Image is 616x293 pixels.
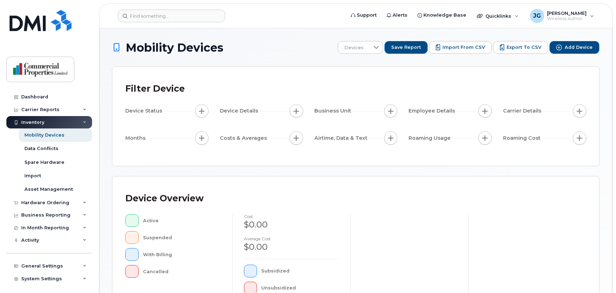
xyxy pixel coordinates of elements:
span: Devices [338,41,370,54]
div: Device Overview [125,189,204,208]
span: Costs & Averages [220,134,269,142]
span: Device Status [125,107,164,115]
span: Save Report [391,44,421,51]
div: Active [143,214,221,227]
button: Import from CSV [429,41,492,54]
button: Save Report [384,41,428,54]
span: Export to CSV [507,44,541,51]
h4: cost [244,214,339,219]
span: Months [125,134,148,142]
span: Mobility Devices [126,41,223,54]
div: With Billing [143,248,221,261]
span: Roaming Cost [503,134,543,142]
button: Add Device [549,41,599,54]
div: Suspended [143,231,221,244]
div: Subsidized [261,265,339,277]
h4: Average cost [244,236,339,241]
button: Export to CSV [493,41,548,54]
span: Add Device [565,44,593,51]
span: Business Unit [314,107,353,115]
div: Filter Device [125,80,185,98]
div: Cancelled [143,265,221,278]
span: Airtime, Data & Text [314,134,370,142]
span: Import from CSV [443,44,485,51]
div: $0.00 [244,219,339,231]
span: Carrier Details [503,107,543,115]
span: Roaming Usage [409,134,453,142]
div: $0.00 [244,241,339,253]
span: Device Details [220,107,260,115]
span: Employee Details [409,107,457,115]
